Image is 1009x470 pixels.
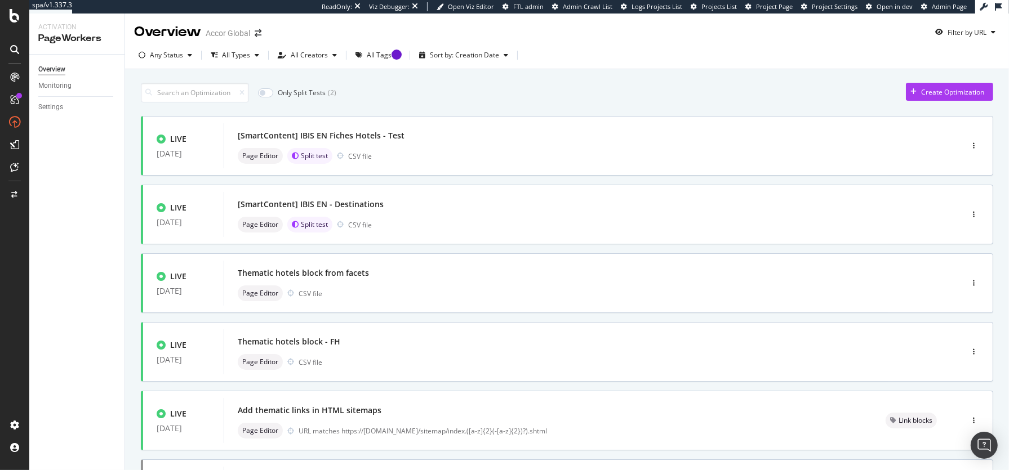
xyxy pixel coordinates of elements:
[238,423,283,438] div: neutral label
[242,153,278,159] span: Page Editor
[351,46,405,64] button: All Tags
[38,23,115,32] div: Activation
[301,153,328,159] span: Split test
[563,2,612,11] span: Admin Crawl List
[134,46,197,64] button: Any Status
[170,339,186,351] div: LIVE
[392,50,402,60] div: Tooltip anchor
[437,2,494,11] a: Open Viz Editor
[38,80,72,92] div: Monitoring
[38,101,63,113] div: Settings
[238,130,405,141] div: [SmartContent] IBIS EN Fiches Hotels - Test
[367,52,392,59] div: All Tags
[701,2,737,11] span: Projects List
[238,148,283,164] div: neutral label
[150,52,183,59] div: Any Status
[932,2,967,11] span: Admin Page
[206,46,264,64] button: All Types
[931,23,1000,41] button: Filter by URL
[430,52,499,59] div: Sort by: Creation Date
[552,2,612,11] a: Admin Crawl List
[801,2,857,11] a: Project Settings
[299,289,322,298] div: CSV file
[134,23,201,42] div: Overview
[322,2,352,11] div: ReadOnly:
[886,413,937,428] div: neutral label
[238,285,283,301] div: neutral label
[921,87,984,97] div: Create Optimization
[971,432,998,459] div: Open Intercom Messenger
[291,52,328,59] div: All Creators
[301,221,328,228] span: Split test
[170,408,186,419] div: LIVE
[328,88,336,97] div: ( 2 )
[448,2,494,11] span: Open Viz Editor
[756,2,793,11] span: Project Page
[948,28,986,37] div: Filter by URL
[745,2,793,11] a: Project Page
[899,417,932,424] span: Link blocks
[222,52,250,59] div: All Types
[38,64,65,75] div: Overview
[170,202,186,213] div: LIVE
[157,149,210,158] div: [DATE]
[38,64,117,75] a: Overview
[238,267,369,279] div: Thematic hotels block from facets
[503,2,544,11] a: FTL admin
[38,32,115,45] div: PageWorkers
[513,2,544,11] span: FTL admin
[348,151,372,161] div: CSV file
[242,359,278,365] span: Page Editor
[906,83,993,101] button: Create Optimization
[287,148,332,164] div: brand label
[238,336,340,347] div: Thematic hotels block - FH
[691,2,737,11] a: Projects List
[812,2,857,11] span: Project Settings
[157,287,210,296] div: [DATE]
[157,424,210,433] div: [DATE]
[299,426,859,436] div: URL matches https://[DOMAIN_NAME]/sitemap/index.([a-z]{2}(-[a-z]{2})?).shtml
[238,199,384,210] div: [SmartContent] IBIS EN - Destinations
[206,28,250,39] div: Accor Global
[170,271,186,282] div: LIVE
[348,220,372,230] div: CSV file
[877,2,913,11] span: Open in dev
[866,2,913,11] a: Open in dev
[287,217,332,232] div: brand label
[238,354,283,370] div: neutral label
[238,217,283,232] div: neutral label
[242,427,278,434] span: Page Editor
[299,357,322,367] div: CSV file
[38,101,117,113] a: Settings
[141,83,249,102] input: Search an Optimization
[157,355,210,364] div: [DATE]
[273,46,341,64] button: All Creators
[242,290,278,297] span: Page Editor
[621,2,682,11] a: Logs Projects List
[921,2,967,11] a: Admin Page
[157,218,210,227] div: [DATE]
[278,88,326,97] div: Only Split Tests
[238,405,381,416] div: Add thematic links in HTML sitemaps
[38,80,117,92] a: Monitoring
[415,46,513,64] button: Sort by: Creation Date
[242,221,278,228] span: Page Editor
[170,133,186,145] div: LIVE
[632,2,682,11] span: Logs Projects List
[255,29,261,37] div: arrow-right-arrow-left
[369,2,410,11] div: Viz Debugger:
